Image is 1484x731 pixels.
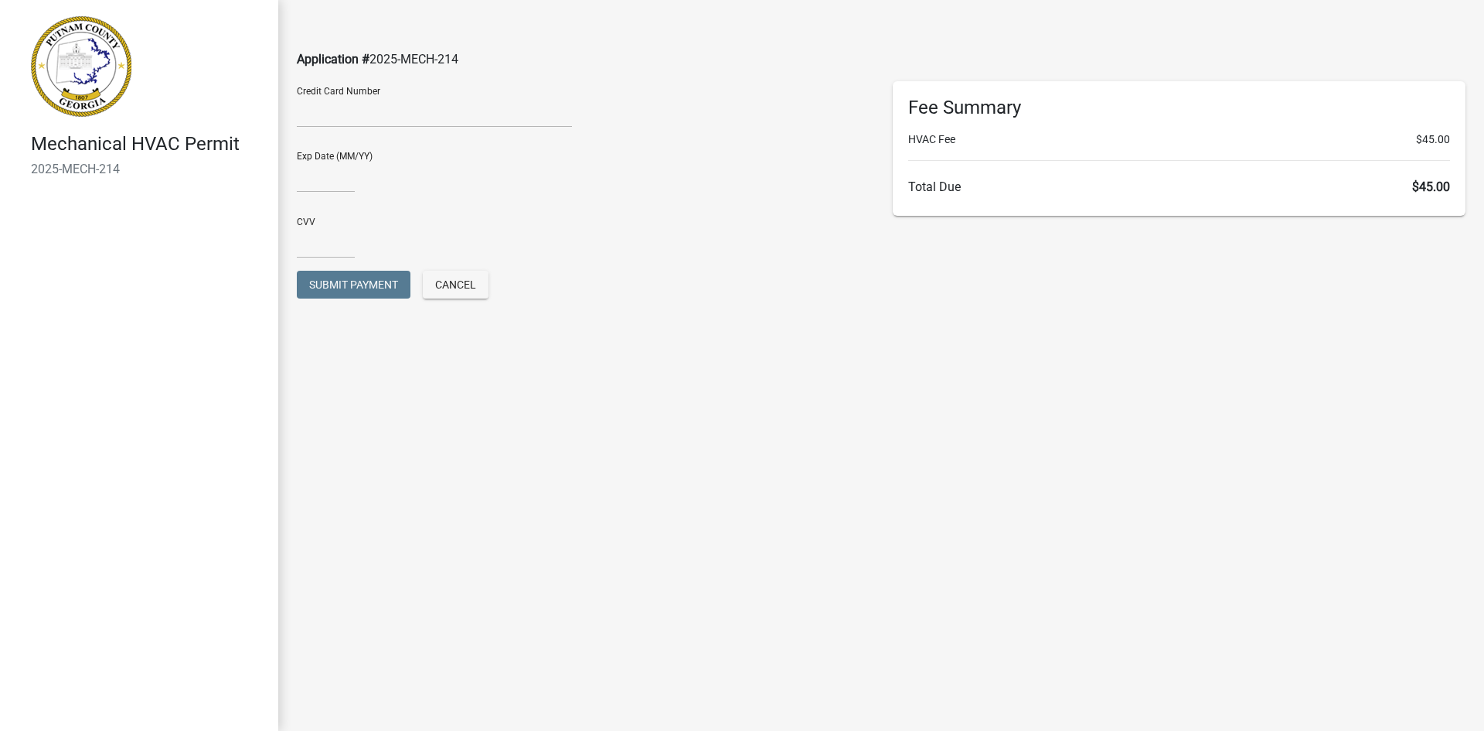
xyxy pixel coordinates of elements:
[297,87,380,96] label: Credit Card Number
[369,52,458,67] span: 2025-MECH-214
[435,278,476,291] span: Cancel
[31,133,266,155] h4: Mechanical HVAC Permit
[309,278,398,291] span: Submit Payment
[1412,179,1450,194] span: $45.00
[908,97,1450,119] h6: Fee Summary
[297,271,410,299] button: Submit Payment
[423,271,488,299] button: Cancel
[31,16,131,117] img: Putnam County, Georgia
[31,162,266,176] h6: 2025-MECH-214
[297,52,369,67] span: Application #
[908,132,1450,148] li: HVAC Fee
[908,179,1450,194] h6: Total Due
[1416,132,1450,148] span: $45.00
